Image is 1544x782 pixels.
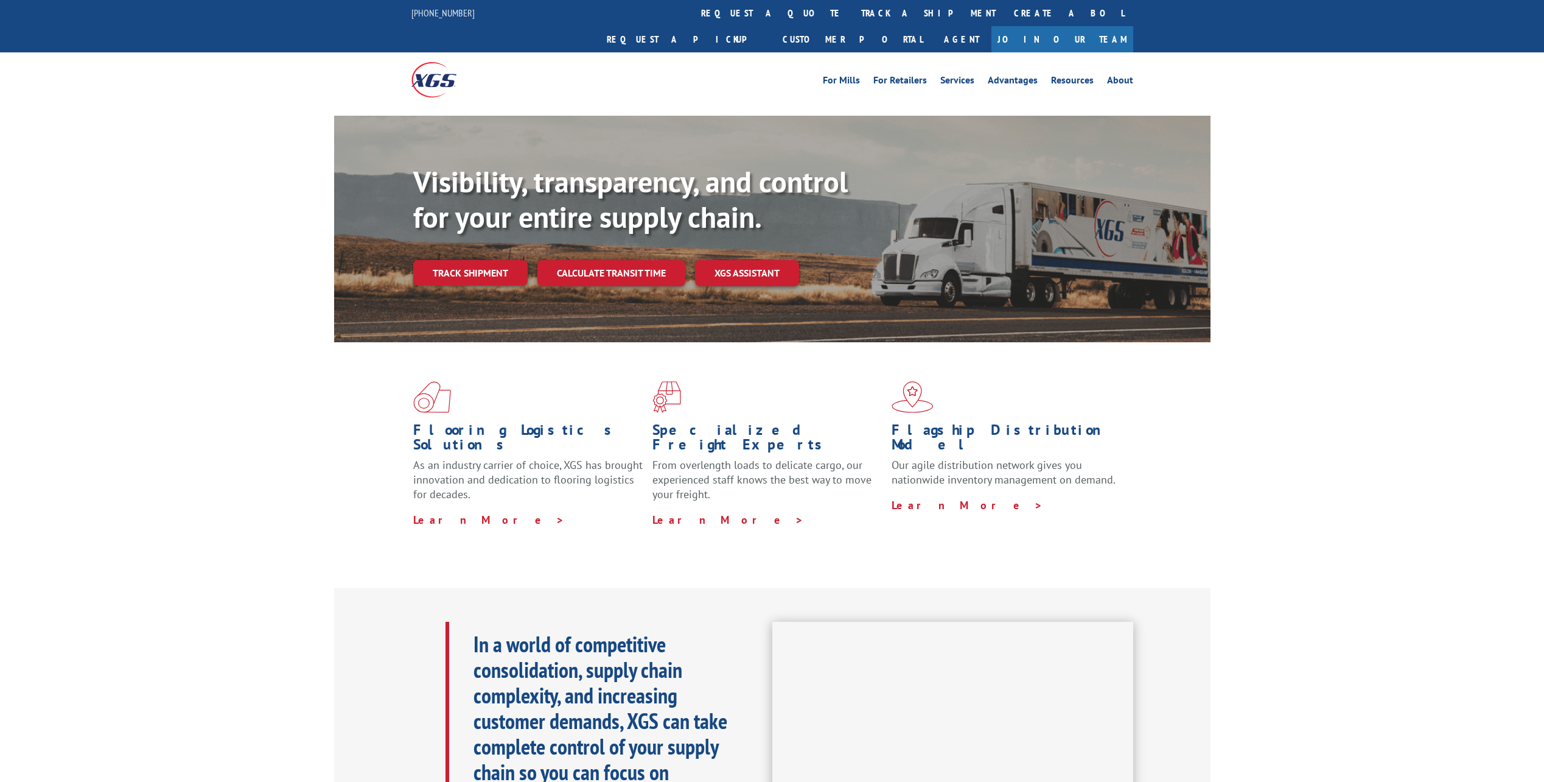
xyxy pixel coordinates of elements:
span: Our agile distribution network gives you nationwide inventory management on demand. [892,458,1116,487]
h1: Specialized Freight Experts [652,423,882,458]
b: Visibility, transparency, and control for your entire supply chain. [413,163,848,236]
a: About [1107,76,1133,89]
a: [PHONE_NUMBER] [411,7,475,19]
h1: Flagship Distribution Model [892,423,1122,458]
a: Track shipment [413,260,528,286]
a: Calculate transit time [537,260,685,286]
p: From overlength loads to delicate cargo, our experienced staff knows the best way to move your fr... [652,458,882,512]
img: xgs-icon-total-supply-chain-intelligence-red [413,381,451,413]
a: Agent [932,26,991,52]
a: XGS ASSISTANT [695,260,799,286]
a: Learn More > [892,498,1043,512]
span: As an industry carrier of choice, XGS has brought innovation and dedication to flooring logistics... [413,458,643,501]
img: xgs-icon-flagship-distribution-model-red [892,381,934,413]
a: Services [940,76,974,89]
h1: Flooring Logistics Solutions [413,423,643,458]
img: xgs-icon-focused-on-flooring-red [652,381,681,413]
a: Advantages [988,76,1038,89]
a: Learn More > [413,513,565,527]
a: Learn More > [652,513,804,527]
a: Join Our Team [991,26,1133,52]
a: Request a pickup [598,26,774,52]
a: Customer Portal [774,26,932,52]
a: Resources [1051,76,1094,89]
a: For Retailers [873,76,927,89]
a: For Mills [823,76,860,89]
